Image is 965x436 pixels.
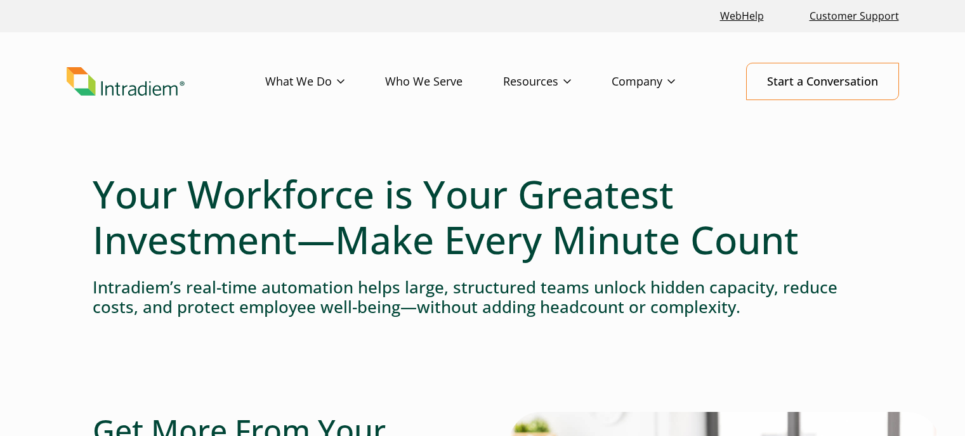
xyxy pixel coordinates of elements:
img: Intradiem [67,67,185,96]
a: Customer Support [804,3,904,30]
h4: Intradiem’s real-time automation helps large, structured teams unlock hidden capacity, reduce cos... [93,278,873,317]
a: Link to homepage of Intradiem [67,67,265,96]
a: Resources [503,63,612,100]
a: Who We Serve [385,63,503,100]
a: What We Do [265,63,385,100]
a: Link opens in a new window [715,3,769,30]
a: Company [612,63,716,100]
h1: Your Workforce is Your Greatest Investment—Make Every Minute Count [93,171,873,262]
a: Start a Conversation [746,63,899,100]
